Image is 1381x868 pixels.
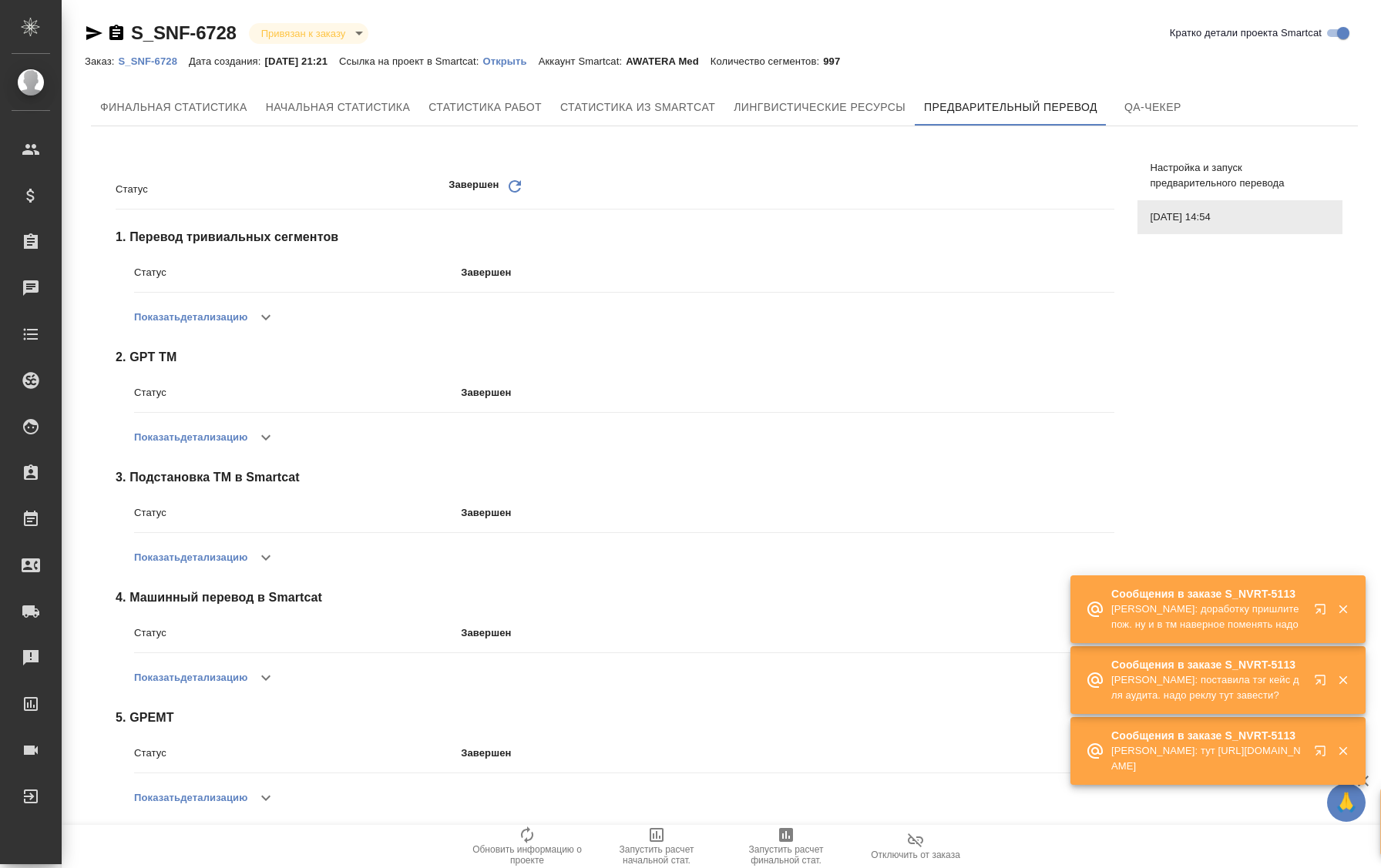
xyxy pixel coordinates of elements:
p: Сообщения в заказе S_NVRT-5113 [1111,657,1304,672]
p: [PERSON_NAME]: доработку пришлите пож. ну и в тм наверное поменять надо [1111,602,1304,632]
span: 3 . Подстановка ТМ в Smartcat [116,468,1114,487]
span: Начальная статистика [266,98,411,117]
p: Завершен [461,625,1114,641]
div: Привязан к заказу [249,23,368,44]
button: Закрыть [1327,744,1359,758]
p: Сообщения в заказе S_NVRT-5113 [1111,728,1304,743]
span: Статистика работ [428,98,542,117]
p: Статус [134,385,461,400]
a: S_SNF-6728 [131,22,237,43]
span: Обновить информацию о проекте [472,844,583,866]
p: Открыть [482,55,538,67]
span: 1 . Перевод тривиальных сегментов [116,228,1114,246]
span: 2 . GPT TM [116,348,1114,367]
button: Показатьдетализацию [134,299,247,336]
a: S_SNF-6728 [118,54,189,67]
div: Настройка и запуск предварительного перевода [1137,151,1342,200]
a: Открыть [482,54,538,67]
span: Отключить от заказа [871,850,960,860]
p: [PERSON_NAME]: тут [URL][DOMAIN_NAME] [1111,743,1304,774]
span: 5 . GPEMT [116,709,1114,727]
span: Предварительный перевод [924,98,1097,117]
span: Настройка и запуск предварительного перевода [1150,160,1330,191]
p: Дата создания: [189,55,264,67]
span: Финальная статистика [100,98,247,117]
button: Запустить расчет финальной стат. [721,825,851,868]
p: Завершен [461,746,1114,761]
button: Показатьдетализацию [134,419,247,456]
p: Статус [134,625,461,641]
button: Показатьдетализацию [134,779,247,816]
button: Скопировать ссылку [107,24,126,42]
p: AWATERA Med [626,55,711,67]
span: Лингвистические ресурсы [734,98,906,117]
button: Показатьдетализацию [134,539,247,576]
p: Статус [134,505,461,521]
button: Закрыть [1327,602,1359,616]
p: Завершен [449,177,499,201]
p: Аккаунт Smartcat: [539,55,626,67]
span: 4 . Машинный перевод в Smartcat [116,588,1114,607]
p: Статус [134,265,461,280]
p: Ссылка на проект в Smartcat: [339,55,482,67]
p: [PERSON_NAME]: поставила тэг кейс для аудита. надо реклу тут завести? [1111,672,1304,703]
div: [DATE] 14:54 [1137,200,1342,234]
p: 997 [823,55,852,67]
p: S_SNF-6728 [118,55,189,67]
button: Открыть в новой вкладке [1305,665,1342,702]
p: Статус [134,746,461,761]
button: Обновить информацию о проекте [462,825,592,868]
p: Завершен [461,505,1114,521]
p: Завершен [461,385,1114,400]
button: Привязан к заказу [257,27,350,40]
button: Запустить расчет начальной стат. [592,825,721,868]
button: Открыть в новой вкладке [1305,736,1342,772]
p: Заказ: [85,55,118,67]
button: Открыть в новой вкладке [1305,594,1342,631]
span: Запустить расчет финальной стат. [731,844,842,866]
button: Скопировать ссылку для ЯМессенджера [85,24,103,42]
button: Показатьдетализацию [134,659,247,696]
span: QA-чекер [1116,98,1190,117]
span: Статистика из Smartcat [560,98,715,117]
span: [DATE] 14:54 [1150,209,1330,225]
span: Кратко детали проекта Smartcat [1170,25,1322,41]
p: Сообщения в заказе S_NVRT-5113 [1111,586,1304,602]
span: Запустить расчет начальной стат. [601,844,712,866]
p: Статус [116,182,449,197]
p: [DATE] 21:21 [264,55,339,67]
button: Закрыть [1327,673,1359,687]
p: Завершен [461,265,1114,280]
button: Отключить от заказа [851,825,980,868]
p: Количество сегментов: [711,55,823,67]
